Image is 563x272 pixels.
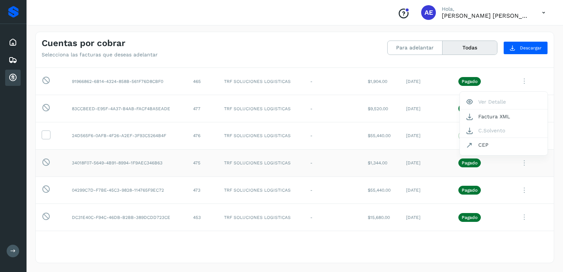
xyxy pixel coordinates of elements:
[5,52,21,68] div: Embarques
[460,109,548,123] button: Factura XML
[460,123,548,138] button: C.Solvento
[460,95,548,109] button: Ver Detalle
[460,138,548,152] button: CEP
[5,34,21,50] div: Inicio
[5,70,21,86] div: Cuentas por cobrar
